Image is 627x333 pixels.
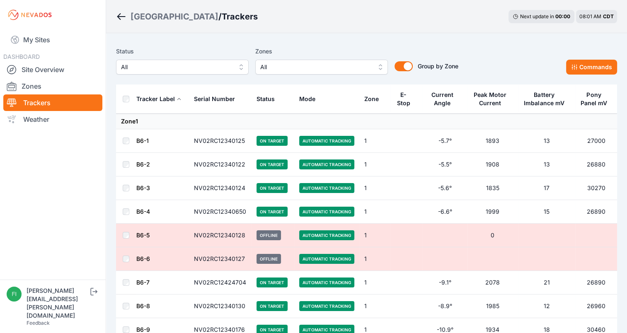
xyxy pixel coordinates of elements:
[603,13,614,19] span: CDT
[299,183,354,193] span: Automatic Tracking
[255,46,388,56] label: Zones
[359,153,390,176] td: 1
[359,176,390,200] td: 1
[189,271,252,294] td: NV02RC12424704
[523,91,565,107] div: Battery Imbalance mV
[518,129,576,153] td: 13
[136,302,150,309] a: B6-8
[257,230,281,240] span: Offline
[575,176,617,200] td: 30270
[467,153,518,176] td: 1908
[222,11,258,22] h3: Trackers
[255,60,388,75] button: All
[518,200,576,224] td: 15
[189,176,252,200] td: NV02RC12340124
[299,230,354,240] span: Automatic Tracking
[467,200,518,224] td: 1999
[422,200,467,224] td: -6.6°
[422,153,467,176] td: -5.5°
[575,294,617,318] td: 26960
[189,200,252,224] td: NV02RC12340650
[359,294,390,318] td: 1
[136,232,150,239] a: B6-5
[257,89,281,109] button: Status
[359,129,390,153] td: 1
[7,8,53,22] img: Nevados
[116,114,617,129] td: Zone 1
[194,89,242,109] button: Serial Number
[136,208,150,215] a: B6-4
[299,95,315,103] div: Mode
[131,11,218,22] a: [GEOGRAPHIC_DATA]
[359,271,390,294] td: 1
[575,153,617,176] td: 26880
[472,85,513,113] button: Peak Motor Current
[3,30,102,50] a: My Sites
[518,294,576,318] td: 12
[299,301,354,311] span: Automatic Tracking
[3,94,102,111] a: Trackers
[395,85,417,113] button: E-Stop
[299,136,354,146] span: Automatic Tracking
[566,60,617,75] button: Commands
[116,60,249,75] button: All
[7,287,22,302] img: fidel.lopez@prim.com
[257,207,288,217] span: On Target
[364,95,379,103] div: Zone
[189,153,252,176] td: NV02RC12340122
[27,320,50,326] a: Feedback
[218,11,222,22] span: /
[257,301,288,311] span: On Target
[422,129,467,153] td: -5.7°
[116,6,258,27] nav: Breadcrumb
[299,277,354,287] span: Automatic Tracking
[575,200,617,224] td: 26890
[299,159,354,169] span: Automatic Tracking
[194,95,235,103] div: Serial Number
[189,129,252,153] td: NV02RC12340125
[518,176,576,200] td: 17
[299,207,354,217] span: Automatic Tracking
[189,294,252,318] td: NV02RC12340130
[136,95,175,103] div: Tracker Label
[136,255,150,262] a: B6-6
[555,13,570,20] div: 00 : 00
[467,129,518,153] td: 1893
[422,271,467,294] td: -9.1°
[116,46,249,56] label: Status
[467,224,518,247] td: 0
[27,287,89,320] div: [PERSON_NAME][EMAIL_ADDRESS][PERSON_NAME][DOMAIN_NAME]
[427,85,462,113] button: Current Angle
[260,62,371,72] span: All
[575,271,617,294] td: 26890
[257,95,275,103] div: Status
[136,184,150,191] a: B6-3
[359,224,390,247] td: 1
[395,91,412,107] div: E-Stop
[136,279,150,286] a: B6-7
[418,63,458,70] span: Group by Zone
[257,136,288,146] span: On Target
[427,91,457,107] div: Current Angle
[299,89,322,109] button: Mode
[3,111,102,128] a: Weather
[3,61,102,78] a: Site Overview
[136,89,182,109] button: Tracker Label
[136,326,150,333] a: B6-9
[580,85,612,113] button: Pony Panel mV
[422,176,467,200] td: -5.6°
[189,247,252,271] td: NV02RC12340127
[518,153,576,176] td: 13
[518,271,576,294] td: 21
[189,224,252,247] td: NV02RC12340128
[299,254,354,264] span: Automatic Tracking
[364,89,385,109] button: Zone
[121,62,232,72] span: All
[467,294,518,318] td: 1985
[136,137,149,144] a: B6-1
[422,294,467,318] td: -8.9°
[257,159,288,169] span: On Target
[257,254,281,264] span: Offline
[359,247,390,271] td: 1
